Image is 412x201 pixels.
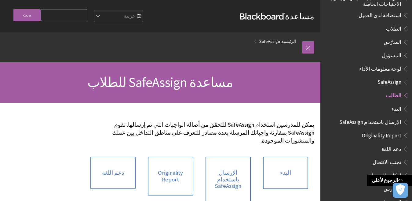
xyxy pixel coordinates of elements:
[97,121,314,145] p: يمكن للمدرسين استخدام SafeAssign للتحقق من أصالة الواجبات التي تم إرسالها. تقوم SafeAssign بمقارن...
[362,130,401,139] span: Originality Report
[370,170,401,179] span: إمكانية الوصول
[94,10,143,23] select: Site Language Selector
[359,64,401,72] span: لوحة معلومات الأداء
[392,104,401,112] span: البدء
[90,157,136,189] a: دعم اللغة
[381,144,401,152] span: دعم اللغة
[373,157,401,165] span: تجنب الانتحال
[281,38,296,45] a: الرئيسية
[339,117,401,125] span: الإرسال باستخدام SafeAssign
[259,38,280,45] a: SafeAssign
[263,157,308,189] a: البدء
[393,183,408,198] button: فتح التفضيلات
[377,77,401,85] span: SafeAssign
[382,50,401,58] span: المسؤول
[386,24,401,32] span: الطلاب
[240,13,285,20] strong: Blackboard
[13,9,41,21] input: بحث
[87,74,233,91] span: مساعدة SafeAssign للطلاب
[367,175,412,186] a: الرجوع لأعلى
[148,157,193,195] a: Originality Report
[384,184,401,192] span: المدرس
[386,90,401,99] span: الطالب
[359,10,401,18] span: استضافة لدى العميل
[240,11,314,22] a: مساعدةBlackboard
[384,37,401,45] span: المدرّس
